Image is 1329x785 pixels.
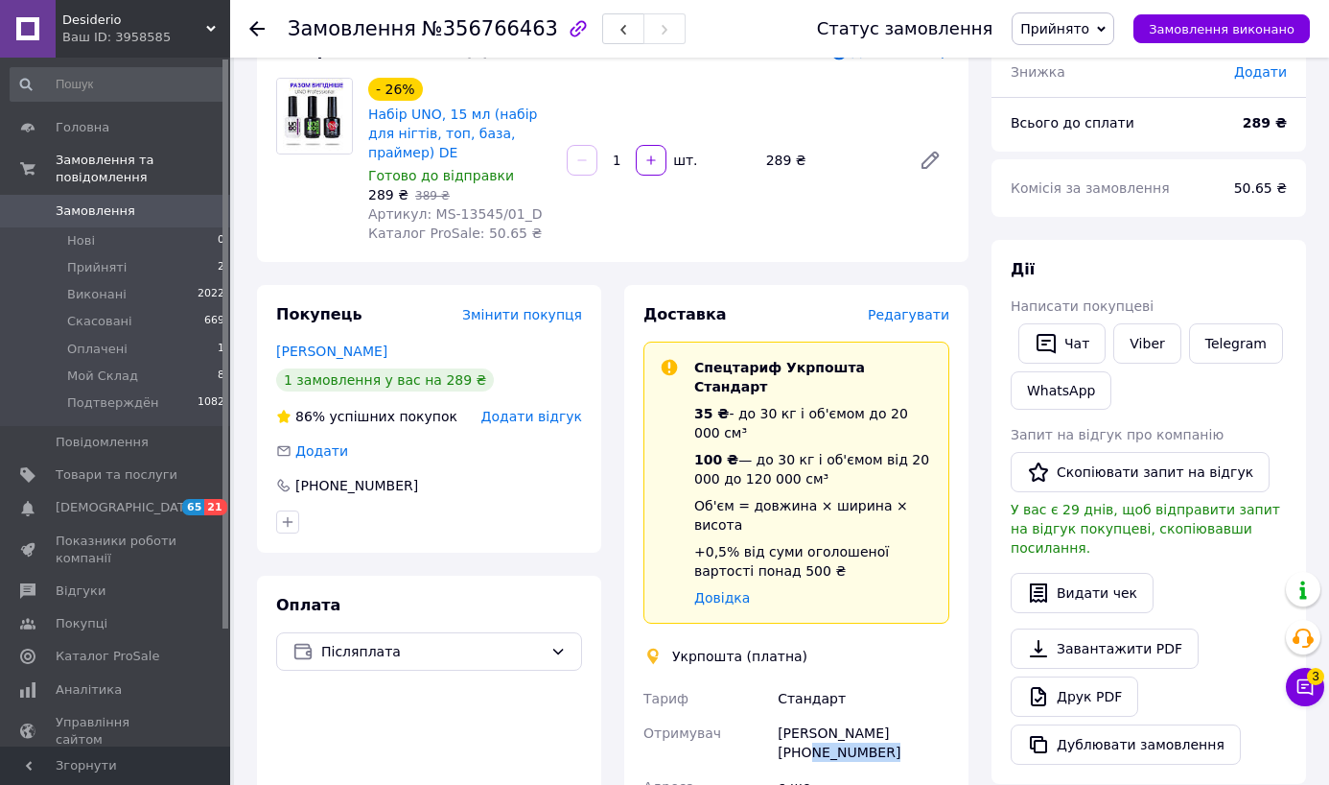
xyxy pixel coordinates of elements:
a: Telegram [1189,323,1283,364]
span: Повідомлення [56,434,149,451]
span: Головна [56,119,109,136]
div: - 26% [368,78,423,101]
span: Запит на відгук про компанію [1011,427,1224,442]
span: 3 [1307,664,1324,681]
span: Показники роботи компанії [56,533,177,567]
span: Відгуки [56,583,105,600]
span: 389 ₴ [415,189,450,202]
button: Замовлення виконано [1133,14,1310,43]
input: Пошук [10,67,226,102]
div: успішних покупок [276,407,457,426]
div: Ваш ID: 3958585 [62,29,230,46]
div: шт. [668,151,699,170]
a: Viber [1113,323,1180,364]
div: Повернутися назад [249,19,265,38]
span: Додати [1234,64,1287,80]
span: Каталог ProSale [56,648,159,665]
span: Скасовані [67,313,132,330]
a: Редагувати [911,141,949,179]
a: Друк PDF [1011,677,1138,717]
div: 289 ₴ [758,147,903,174]
span: Замовлення [56,202,135,220]
span: Управління сайтом [56,714,177,749]
span: 100 ₴ [694,452,738,467]
b: 289 ₴ [1243,115,1287,131]
span: 50.65 ₴ [1234,180,1287,196]
span: Desiderio [62,12,206,29]
a: [PERSON_NAME] [276,344,387,359]
span: 289 ₴ [368,187,408,202]
span: 669 [204,313,224,330]
span: Доставка [643,305,727,323]
span: Мой Склад [67,368,138,385]
span: Прийнято [1020,21,1089,36]
span: Подтверждён [67,394,158,412]
span: [DEMOGRAPHIC_DATA] [56,499,198,516]
div: [PHONE_NUMBER] [293,476,420,495]
button: Чат [1018,323,1106,364]
span: 65 [182,499,204,515]
span: №356766463 [422,17,558,40]
span: Комісія за замовлення [1011,180,1170,196]
span: Тариф [643,691,688,706]
span: Оплачені [67,341,128,358]
span: Змінити покупця [462,307,582,322]
a: Завантажити PDF [1011,629,1199,669]
span: Замовлення [288,17,416,40]
span: Прийняті [67,259,127,276]
button: Дублювати замовлення [1011,725,1241,765]
div: +0,5% від суми оголошеної вартості понад 500 ₴ [694,542,933,581]
span: 1082 [198,394,224,412]
span: 35 ₴ [694,406,729,421]
div: Об'єм = довжина × ширина × висота [694,496,933,535]
span: 2 [218,259,224,276]
span: Дії [1011,260,1035,278]
a: Довідка [694,590,750,606]
span: Додати [295,443,348,459]
span: 8 [218,368,224,385]
span: Оплата [276,596,340,614]
span: 86% [295,409,325,424]
span: Готово до відправки [368,168,514,183]
span: Післяплата [321,641,543,662]
span: Спецтариф Укрпошта Стандарт [694,360,865,394]
div: — до 30 кг і об'ємом від 20 000 до 120 000 см³ [694,450,933,488]
div: [PERSON_NAME] [PHONE_NUMBER] [774,716,953,770]
div: Стандарт [774,681,953,716]
span: Покупець [276,305,362,323]
span: 2022 [198,286,224,303]
span: Замовлення та повідомлення [56,152,230,186]
span: Аналітика [56,681,122,699]
div: - до 30 кг і об'ємом до 20 000 см³ [694,404,933,442]
span: Всього до сплати [1011,115,1134,131]
span: Отримувач [643,726,721,741]
span: Виконані [67,286,127,303]
span: У вас є 29 днів, щоб відправити запит на відгук покупцеві, скопіювавши посилання. [1011,502,1280,556]
div: 1 замовлення у вас на 289 ₴ [276,369,494,392]
span: Написати покупцеві [1011,298,1154,314]
span: 0 [218,232,224,250]
button: Скопіювати запит на відгук [1011,452,1270,492]
span: 21 [204,499,226,515]
span: Товари та послуги [56,466,177,484]
span: Артикул: MS-13545/01_D [368,206,542,222]
span: 1 [218,341,224,358]
span: Знижка [1011,64,1065,80]
a: Набір UNO, 15 мл (набір для нігтів, топ, база, праймер) DE [368,107,537,160]
span: Замовлення виконано [1149,22,1294,36]
button: Видати чек [1011,573,1154,613]
span: Каталог ProSale: 50.65 ₴ [368,226,542,241]
div: Укрпошта (платна) [667,647,812,666]
button: Чат з покупцем3 [1286,668,1324,706]
img: Набір UNO, 15 мл (набір для нігтів, топ, база, праймер) DE [277,79,352,154]
a: WhatsApp [1011,371,1111,410]
span: Нові [67,232,95,250]
div: Статус замовлення [817,19,993,38]
span: Додати відгук [481,409,582,424]
span: Редагувати [868,307,949,322]
span: Покупці [56,615,107,632]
